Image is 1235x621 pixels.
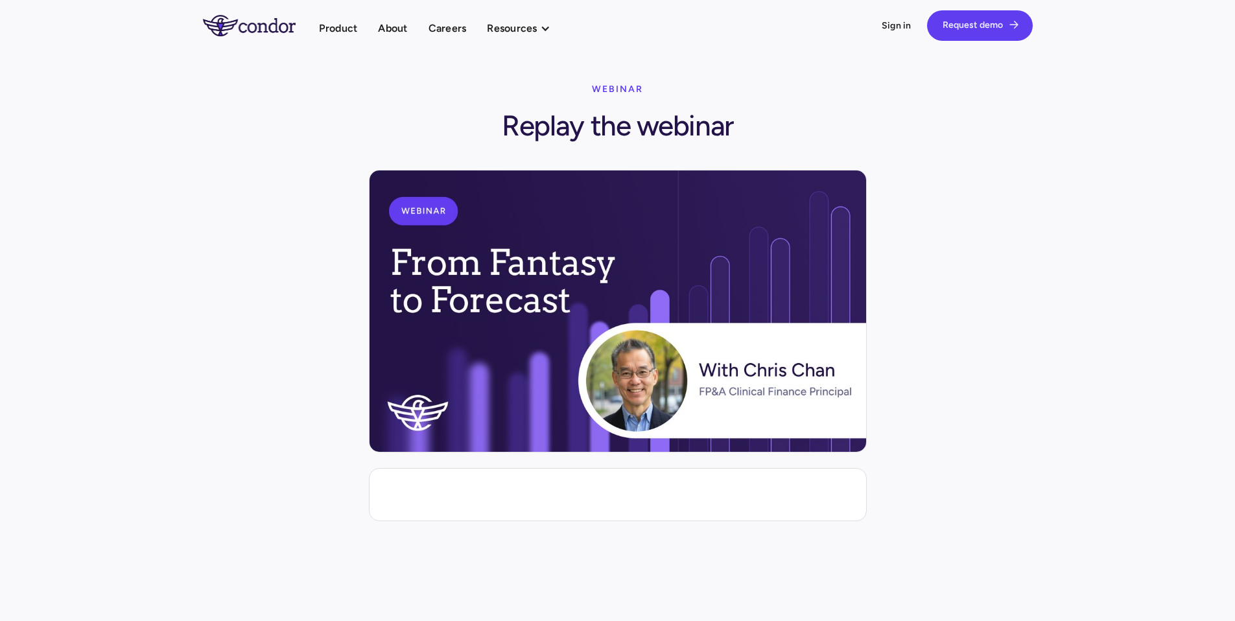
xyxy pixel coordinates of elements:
div: Webinar [592,76,643,102]
h1: Replay the webinar [502,102,733,144]
a: About [378,19,407,37]
div: Resources [487,19,537,37]
a: Sign in [882,19,912,32]
a: Careers [429,19,467,37]
a: Request demo [927,10,1033,41]
span:  [1008,19,1018,30]
a: Product [319,19,358,37]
